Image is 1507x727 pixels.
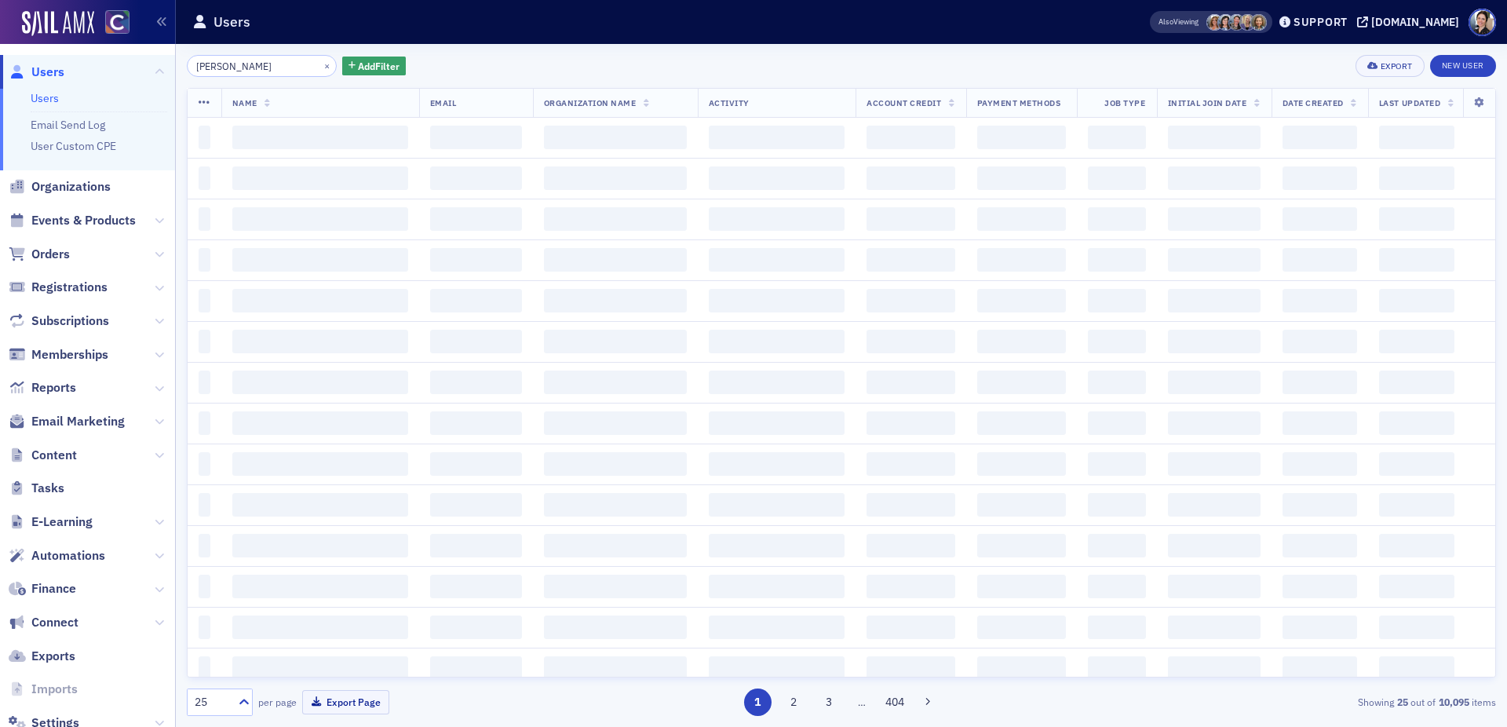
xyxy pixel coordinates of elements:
[1088,656,1146,680] span: ‌
[1379,493,1454,517] span: ‌
[1379,126,1454,149] span: ‌
[709,534,845,557] span: ‌
[199,575,210,598] span: ‌
[1283,493,1357,517] span: ‌
[232,411,408,435] span: ‌
[544,534,687,557] span: ‌
[816,689,843,716] button: 3
[31,346,108,363] span: Memberships
[1379,534,1454,557] span: ‌
[744,689,772,716] button: 1
[31,118,105,132] a: Email Send Log
[199,207,210,231] span: ‌
[544,616,687,639] span: ‌
[232,330,408,353] span: ‌
[1356,55,1424,77] button: Export
[199,411,210,435] span: ‌
[544,371,687,394] span: ‌
[867,575,954,598] span: ‌
[1430,55,1496,77] a: New User
[342,57,407,76] button: AddFilter
[1381,62,1413,71] div: Export
[199,493,210,517] span: ‌
[1217,14,1234,31] span: Stacy Svendsen
[1283,534,1357,557] span: ‌
[709,126,845,149] span: ‌
[31,681,78,698] span: Imports
[867,97,941,108] span: Account Credit
[1168,207,1261,231] span: ‌
[31,648,75,665] span: Exports
[1168,575,1261,598] span: ‌
[430,411,522,435] span: ‌
[232,616,408,639] span: ‌
[232,452,408,476] span: ‌
[31,413,125,430] span: Email Marketing
[851,695,873,709] span: …
[709,207,845,231] span: ‌
[1283,371,1357,394] span: ‌
[1379,166,1454,190] span: ‌
[544,575,687,598] span: ‌
[1088,248,1146,272] span: ‌
[1168,289,1261,312] span: ‌
[213,13,250,31] h1: Users
[977,330,1066,353] span: ‌
[199,656,210,680] span: ‌
[430,493,522,517] span: ‌
[977,534,1066,557] span: ‌
[1379,289,1454,312] span: ‌
[1379,330,1454,353] span: ‌
[1379,371,1454,394] span: ‌
[430,656,522,680] span: ‌
[867,371,954,394] span: ‌
[867,616,954,639] span: ‌
[199,452,210,476] span: ‌
[1283,97,1344,108] span: Date Created
[9,312,109,330] a: Subscriptions
[9,547,105,564] a: Automations
[199,371,210,394] span: ‌
[1104,97,1145,108] span: Job Type
[9,447,77,464] a: Content
[9,246,70,263] a: Orders
[31,379,76,396] span: Reports
[430,97,457,108] span: Email
[1168,616,1261,639] span: ‌
[1168,97,1247,108] span: Initial Join Date
[1283,248,1357,272] span: ‌
[199,534,210,557] span: ‌
[9,580,76,597] a: Finance
[1088,289,1146,312] span: ‌
[31,279,108,296] span: Registrations
[709,656,845,680] span: ‌
[31,139,116,153] a: User Custom CPE
[22,11,94,36] img: SailAMX
[977,656,1066,680] span: ‌
[977,289,1066,312] span: ‌
[1283,616,1357,639] span: ‌
[105,10,130,35] img: SailAMX
[9,480,64,497] a: Tasks
[977,575,1066,598] span: ‌
[1250,14,1267,31] span: Lindsay Moore
[1088,452,1146,476] span: ‌
[709,97,750,108] span: Activity
[1168,330,1261,353] span: ‌
[1168,656,1261,680] span: ‌
[1168,248,1261,272] span: ‌
[9,346,108,363] a: Memberships
[232,97,257,108] span: Name
[232,493,408,517] span: ‌
[544,452,687,476] span: ‌
[320,58,334,72] button: ×
[1283,452,1357,476] span: ‌
[1283,207,1357,231] span: ‌
[31,212,136,229] span: Events & Products
[199,248,210,272] span: ‌
[867,656,954,680] span: ‌
[1088,126,1146,149] span: ‌
[1283,166,1357,190] span: ‌
[709,371,845,394] span: ‌
[709,493,845,517] span: ‌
